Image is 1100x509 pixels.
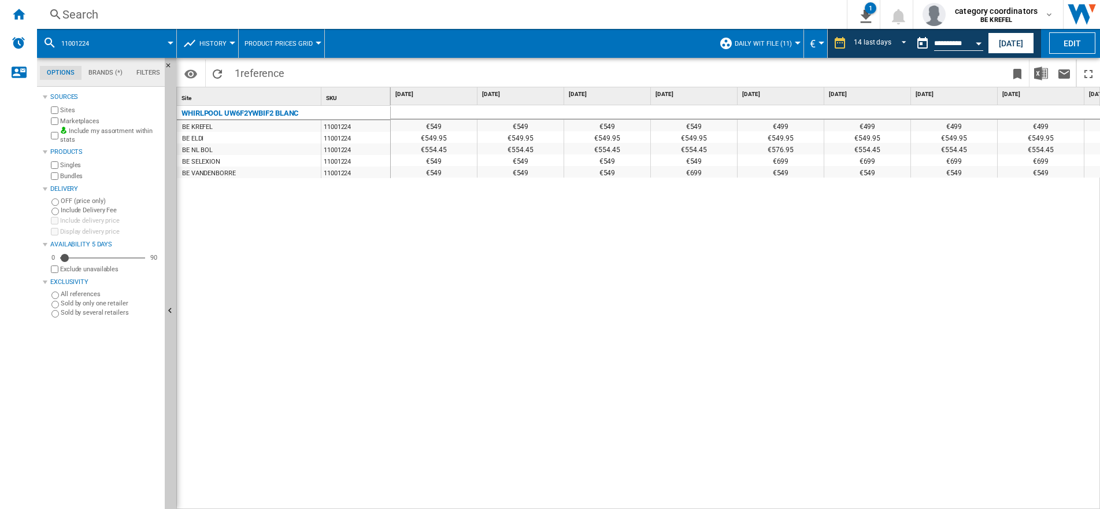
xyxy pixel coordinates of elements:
[321,155,390,167] div: 11001224
[569,90,648,98] span: [DATE]
[477,154,564,166] div: €549
[651,143,737,154] div: €554.45
[1006,60,1029,87] button: Bookmark this report
[738,120,824,131] div: €499
[998,154,1084,166] div: €699
[865,2,876,14] div: 1
[50,185,160,194] div: Delivery
[179,87,321,105] div: Sort None
[998,131,1084,143] div: €549.95
[61,290,160,298] label: All references
[61,308,160,317] label: Sold by several retailers
[51,292,59,299] input: All references
[51,208,59,215] input: Include Delivery Fee
[183,29,232,58] div: History
[182,106,299,120] div: WHIRLPOOL UW6F2YWBIF2 BLANC
[51,310,59,318] input: Sold by several retailers
[60,127,160,145] label: Include my assortment within stats
[51,198,59,206] input: OFF (price only)
[60,127,67,134] img: mysite-bg-18x18.png
[393,87,477,102] div: [DATE]
[829,90,908,98] span: [DATE]
[51,106,58,114] input: Sites
[321,120,390,132] div: 11001224
[477,120,564,131] div: €549
[182,133,203,145] div: BE ELDI
[477,143,564,154] div: €554.45
[911,131,997,143] div: €549.95
[480,87,564,102] div: [DATE]
[391,154,477,166] div: €549
[651,154,737,166] div: €549
[182,156,220,168] div: BE SELEXION
[804,29,828,58] md-menu: Currency
[911,166,997,178] div: €549
[651,166,737,178] div: €699
[968,31,989,52] button: Open calendar
[651,131,737,143] div: €549.95
[199,40,227,47] span: History
[324,87,390,105] div: Sort None
[477,131,564,143] div: €549.95
[477,166,564,178] div: €549
[824,120,910,131] div: €499
[564,166,650,178] div: €549
[206,60,229,87] button: Reload
[147,253,160,262] div: 90
[1029,60,1053,87] button: Download in Excel
[61,197,160,205] label: OFF (price only)
[326,95,337,101] span: SKU
[60,227,160,236] label: Display delivery price
[51,172,58,180] input: Bundles
[911,32,934,55] button: md-calendar
[1049,32,1095,54] button: Edit
[810,29,821,58] button: €
[61,299,160,308] label: Sold by only one retailer
[199,29,232,58] button: History
[719,29,798,58] div: Daily WIT File (11)
[51,128,58,143] input: Include my assortment within stats
[391,131,477,143] div: €549.95
[182,121,213,133] div: BE KREFEL
[998,120,1084,131] div: €499
[321,143,390,155] div: 11001224
[482,90,561,98] span: [DATE]
[61,29,101,58] button: 11001224
[182,95,191,101] span: Site
[564,143,650,154] div: €554.45
[391,120,477,131] div: €549
[1053,60,1076,87] button: Send this report by email
[50,147,160,157] div: Products
[655,90,735,98] span: [DATE]
[50,240,160,249] div: Availability 5 Days
[321,167,390,178] div: 11001224
[129,66,167,80] md-tab-item: Filters
[853,34,911,53] md-select: REPORTS.WIZARD.STEPS.REPORT.STEPS.REPORT_OPTIONS.PERIOD: 14 last days
[60,106,160,115] label: Sites
[1034,67,1048,80] img: excel-24x24.png
[911,154,997,166] div: €699
[911,120,997,131] div: €499
[60,216,160,225] label: Include delivery price
[179,63,202,84] button: Options
[43,29,171,58] div: 11001224
[51,217,58,224] input: Include delivery price
[40,66,82,80] md-tab-item: Options
[60,161,160,169] label: Singles
[60,252,145,264] md-slider: Availability
[988,32,1034,54] button: [DATE]
[51,161,58,169] input: Singles
[564,120,650,131] div: €549
[391,166,477,178] div: €549
[50,93,160,102] div: Sources
[566,87,650,102] div: [DATE]
[240,67,284,79] span: reference
[738,131,824,143] div: €549.95
[564,154,650,166] div: €549
[653,87,737,102] div: [DATE]
[229,60,290,84] span: 1
[916,90,995,98] span: [DATE]
[62,6,817,23] div: Search
[911,29,986,58] div: This report is based on a date in the past.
